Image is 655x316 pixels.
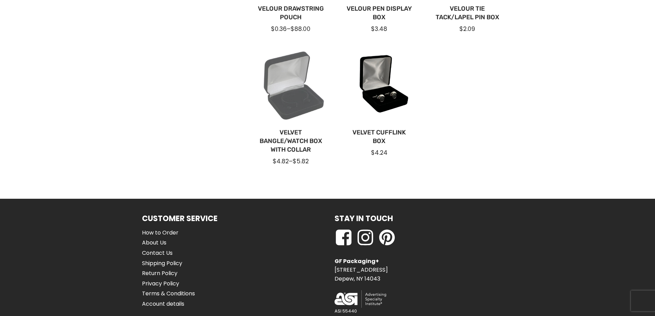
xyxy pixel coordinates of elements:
a: How to Order [142,228,195,237]
a: Velvet Bangle/Watch Box with Collar [258,128,324,154]
h1: Stay in Touch [335,213,393,225]
div: $3.48 [346,25,412,33]
strong: GF Packaging+ [335,257,379,265]
h1: Customer Service [142,213,218,225]
img: ASI Logo [335,290,386,308]
a: Contact Us [142,249,195,258]
a: Velour Pen Display Box [346,4,412,22]
a: Velour Tie Tack/Lapel Pin Box [434,4,501,22]
div: $4.24 [346,149,412,157]
span: $0.36 [271,25,287,33]
a: Shipping Policy [142,259,195,268]
div: – [258,25,324,33]
a: Return Policy [142,269,195,278]
a: Terms & Conditions [142,289,195,298]
p: ASI 55440 [335,308,357,315]
p: [STREET_ADDRESS] Depew, NY 14043 [335,257,388,283]
a: Velour Drawstring Pouch [258,4,324,22]
div: – [258,157,324,165]
a: Privacy Policy [142,279,195,288]
a: Velvet Cufflink Box [346,128,412,145]
span: $5.82 [293,157,309,165]
a: Account details [142,299,195,308]
span: $4.82 [273,157,289,165]
a: About Us [142,238,195,247]
span: $88.00 [291,25,310,33]
div: $2.09 [434,25,501,33]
